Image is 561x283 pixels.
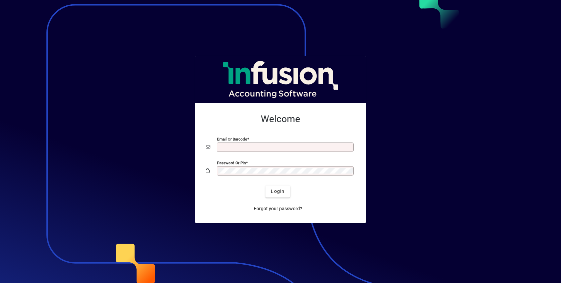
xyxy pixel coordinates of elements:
mat-label: Password or Pin [217,160,246,165]
mat-label: Email or Barcode [217,136,247,141]
span: Forgot your password? [254,205,302,212]
h2: Welcome [206,113,355,125]
a: Forgot your password? [251,203,305,215]
span: Login [271,188,285,195]
button: Login [265,186,290,198]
